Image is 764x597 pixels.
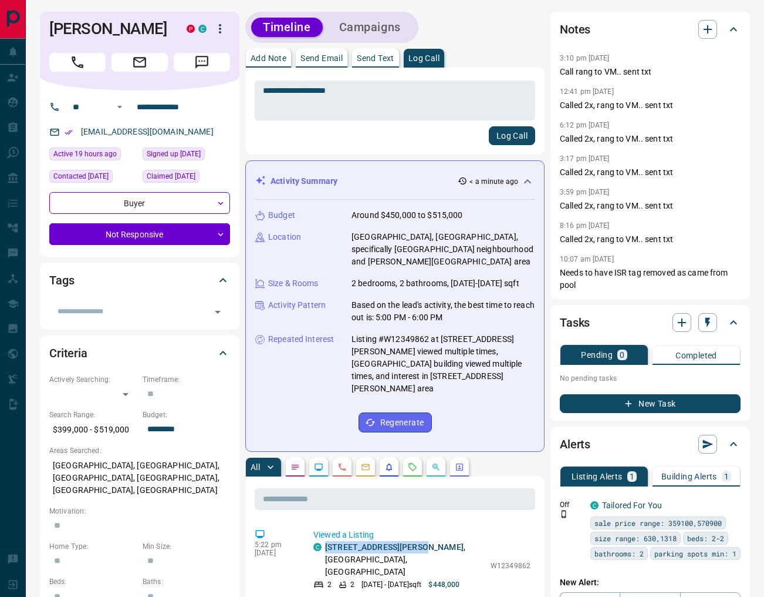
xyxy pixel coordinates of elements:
span: Message [174,53,230,72]
p: Repeated Interest [268,333,334,346]
a: [STREET_ADDRESS][PERSON_NAME] [325,542,464,552]
h2: Tasks [560,313,590,332]
div: Activity Summary< a minute ago [255,170,535,192]
button: Regenerate [359,412,432,432]
p: Baths: [143,576,230,587]
p: Based on the lead's activity, the best time to reach out is: 5:00 PM - 6:00 PM [351,299,535,324]
div: Mon Sep 15 2025 [49,147,137,164]
svg: Opportunities [431,462,441,472]
div: Buyer [49,192,230,214]
p: Log Call [408,54,440,62]
p: Timeframe: [143,374,230,385]
div: Notes [560,15,741,43]
div: Tags [49,266,230,294]
svg: Email Verified [65,128,73,136]
p: 2 [327,579,332,590]
div: Criteria [49,339,230,367]
span: Contacted [DATE] [53,170,109,182]
span: size range: 630,1318 [594,532,677,544]
p: Listing #W12349862 at [STREET_ADDRESS][PERSON_NAME] viewed multiple times, [GEOGRAPHIC_DATA] buil... [351,333,535,395]
p: 1 [630,472,634,481]
h2: Tags [49,271,74,290]
p: [GEOGRAPHIC_DATA], [GEOGRAPHIC_DATA], [GEOGRAPHIC_DATA], [GEOGRAPHIC_DATA], [GEOGRAPHIC_DATA], [G... [49,456,230,500]
p: Activity Summary [271,175,337,187]
div: Sun Feb 04 2024 [143,170,230,186]
p: Called 2x, rang to VM.. sent txt [560,200,741,212]
svg: Listing Alerts [384,462,394,472]
div: Thu Nov 16 2017 [143,147,230,164]
p: Beds: [49,576,137,587]
svg: Agent Actions [455,462,464,472]
p: 5:22 pm [255,541,296,549]
span: Signed up [DATE] [147,148,201,160]
p: Send Email [300,54,343,62]
p: Home Type: [49,541,137,552]
span: Active 19 hours ago [53,148,117,160]
div: property.ca [187,25,195,33]
p: 1 [724,472,729,481]
h1: [PERSON_NAME] [49,19,169,38]
span: bathrooms: 2 [594,548,644,559]
p: Search Range: [49,410,137,420]
h2: Notes [560,20,590,39]
p: Called 2x, rang to VM.. sent txt [560,166,741,179]
button: Timeline [251,18,323,37]
span: Claimed [DATE] [147,170,195,182]
p: Add Note [251,54,286,62]
p: 2 [350,579,354,590]
p: Activity Pattern [268,299,326,311]
p: Called 2x, rang to VM.. sent txt [560,233,741,246]
h2: Alerts [560,435,590,454]
p: 3:17 pm [DATE] [560,155,610,163]
span: Email [111,53,168,72]
p: Budget: [143,410,230,420]
h2: Criteria [49,344,87,363]
p: Actively Searching: [49,374,137,385]
p: Needs to have ISR tag removed as came from pool [560,267,741,291]
svg: Lead Browsing Activity [314,462,323,472]
span: sale price range: 359100,570900 [594,517,722,529]
button: New Task [560,394,741,413]
svg: Calls [337,462,347,472]
p: Building Alerts [661,472,717,481]
div: Alerts [560,430,741,458]
p: Viewed a Listing [313,529,530,541]
p: , [GEOGRAPHIC_DATA], [GEOGRAPHIC_DATA] [325,541,485,578]
p: Location [268,231,301,243]
button: Open [209,304,226,320]
p: [DATE] [255,549,296,557]
div: condos.ca [590,501,599,509]
p: Send Text [357,54,394,62]
span: beds: 2-2 [687,532,724,544]
p: Min Size: [143,541,230,552]
div: Not Responsive [49,223,230,245]
p: Completed [675,351,717,360]
div: condos.ca [198,25,207,33]
p: 6:12 pm [DATE] [560,121,610,129]
p: Called 2x, rang to VM.. sent txt [560,133,741,145]
p: Call rang to VM.. sent txt [560,66,741,78]
span: Call [49,53,106,72]
svg: Push Notification Only [560,510,568,518]
p: No pending tasks [560,370,741,387]
p: 2 bedrooms, 2 bathrooms, [DATE]-[DATE] sqft [351,277,519,290]
p: Budget [268,209,295,222]
svg: Notes [290,462,300,472]
div: condos.ca [313,543,322,551]
p: Motivation: [49,506,230,516]
p: < a minute ago [469,176,518,187]
button: Open [113,100,127,114]
p: Around $450,000 to $515,000 [351,209,463,222]
a: Tailored For You [602,501,662,510]
p: Pending [581,351,613,359]
p: [GEOGRAPHIC_DATA], [GEOGRAPHIC_DATA], specifically [GEOGRAPHIC_DATA] neighbourhood and [PERSON_NA... [351,231,535,268]
button: Log Call [489,126,535,145]
p: Listing Alerts [572,472,623,481]
div: Tue Jun 24 2025 [49,170,137,186]
p: W12349862 [491,561,530,571]
p: 10:07 am [DATE] [560,255,614,263]
p: All [251,463,260,471]
p: New Alert: [560,576,741,589]
p: 0 [620,351,624,359]
div: Tasks [560,308,741,337]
